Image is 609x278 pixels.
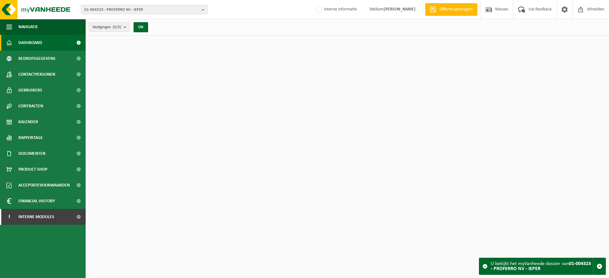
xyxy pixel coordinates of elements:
[18,51,56,66] span: Bedrijfsgegevens
[18,209,54,225] span: Interne modules
[113,25,121,29] count: (3/3)
[425,3,477,16] a: Offerte aanvragen
[18,177,70,193] span: Acceptatievoorwaarden
[81,5,208,14] button: 01-004323 - PROFERRO NV - IEPER
[18,66,55,82] span: Contactpersonen
[491,261,591,271] strong: 01-004323 - PROFERRO NV - IEPER
[18,161,47,177] span: Product Shop
[18,35,42,51] span: Dashboard
[438,6,474,13] span: Offerte aanvragen
[18,146,45,161] span: Documenten
[6,209,12,225] span: I
[18,130,43,146] span: Rapportage
[134,22,148,32] button: OK
[384,7,416,12] strong: [PERSON_NAME]
[89,22,130,32] button: Vestigingen(3/3)
[18,98,43,114] span: Contracten
[491,258,593,275] div: U bekijkt het myVanheede dossier van
[18,82,42,98] span: Gebruikers
[315,5,357,14] label: Interne informatie
[92,22,121,32] span: Vestigingen
[18,114,38,130] span: Kalender
[18,19,38,35] span: Navigatie
[18,193,55,209] span: Financial History
[84,5,199,15] span: 01-004323 - PROFERRO NV - IEPER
